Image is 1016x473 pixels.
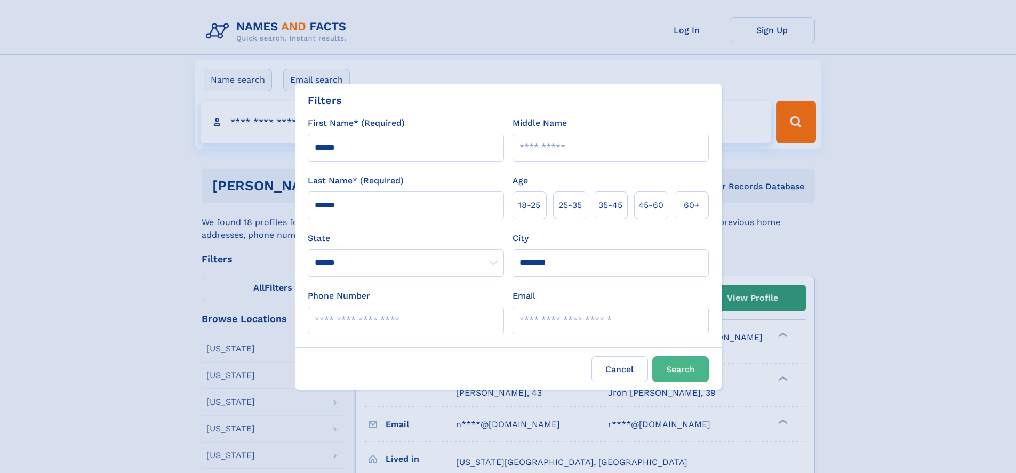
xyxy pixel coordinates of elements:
label: Age [513,174,528,187]
span: 25‑35 [558,199,582,212]
label: First Name* (Required) [308,117,405,130]
span: 35‑45 [598,199,622,212]
label: City [513,232,529,245]
button: Search [652,356,709,382]
label: Email [513,290,535,302]
label: State [308,232,504,245]
label: Middle Name [513,117,567,130]
span: 18‑25 [518,199,540,212]
span: 60+ [684,199,700,212]
div: Filters [308,92,342,108]
span: 45‑60 [638,199,663,212]
label: Last Name* (Required) [308,174,404,187]
label: Cancel [591,356,648,382]
label: Phone Number [308,290,370,302]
